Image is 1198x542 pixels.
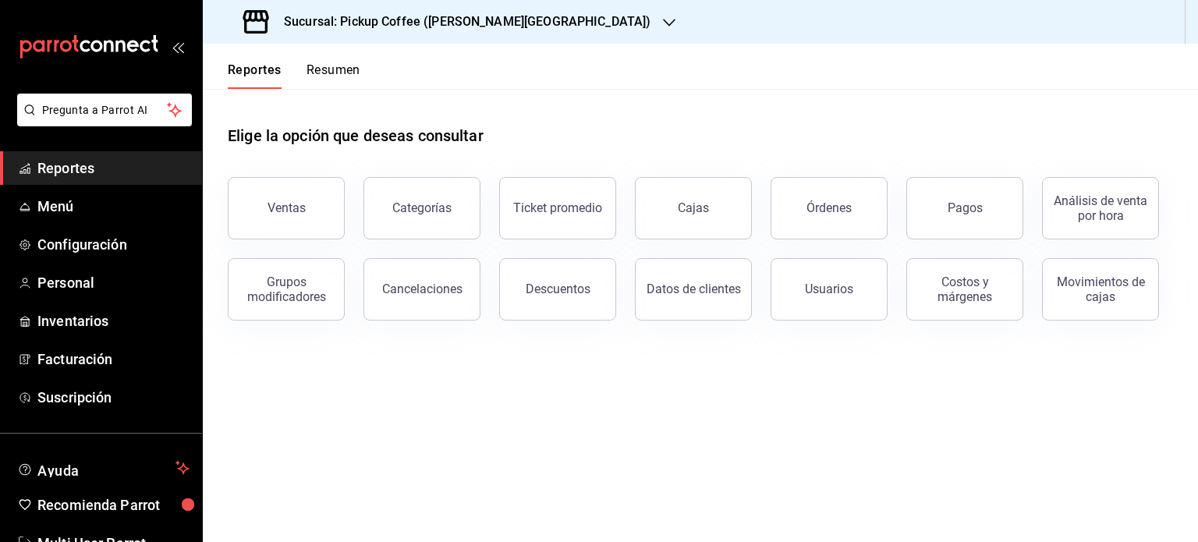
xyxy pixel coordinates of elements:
span: Personal [37,272,190,293]
button: Grupos modificadores [228,258,345,321]
div: Cajas [678,200,709,215]
div: Categorías [392,200,452,215]
button: Ticket promedio [499,177,616,239]
button: Reportes [228,62,282,89]
h1: Elige la opción que deseas consultar [228,124,484,147]
button: Análisis de venta por hora [1042,177,1159,239]
div: Costos y márgenes [916,275,1013,304]
button: Descuentos [499,258,616,321]
span: Menú [37,196,190,217]
div: Análisis de venta por hora [1052,193,1149,223]
div: Datos de clientes [647,282,741,296]
button: Resumen [307,62,360,89]
span: Facturación [37,349,190,370]
button: open_drawer_menu [172,41,184,53]
button: Pagos [906,177,1023,239]
span: Configuración [37,234,190,255]
span: Recomienda Parrot [37,494,190,515]
button: Categorías [363,177,480,239]
div: Órdenes [806,200,852,215]
div: Ticket promedio [513,200,602,215]
button: Costos y márgenes [906,258,1023,321]
span: Inventarios [37,310,190,331]
h3: Sucursal: Pickup Coffee ([PERSON_NAME][GEOGRAPHIC_DATA]) [271,12,650,31]
div: Grupos modificadores [238,275,335,304]
button: Ventas [228,177,345,239]
button: Pregunta a Parrot AI [17,94,192,126]
div: Ventas [268,200,306,215]
span: Suscripción [37,387,190,408]
span: Ayuda [37,459,169,477]
button: Usuarios [771,258,888,321]
button: Movimientos de cajas [1042,258,1159,321]
span: Reportes [37,158,190,179]
button: Órdenes [771,177,888,239]
button: Cancelaciones [363,258,480,321]
span: Pregunta a Parrot AI [42,102,168,119]
div: Movimientos de cajas [1052,275,1149,304]
a: Pregunta a Parrot AI [11,113,192,129]
div: Usuarios [805,282,853,296]
button: Cajas [635,177,752,239]
div: navigation tabs [228,62,360,89]
div: Descuentos [526,282,590,296]
div: Cancelaciones [382,282,463,296]
div: Pagos [948,200,983,215]
button: Datos de clientes [635,258,752,321]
